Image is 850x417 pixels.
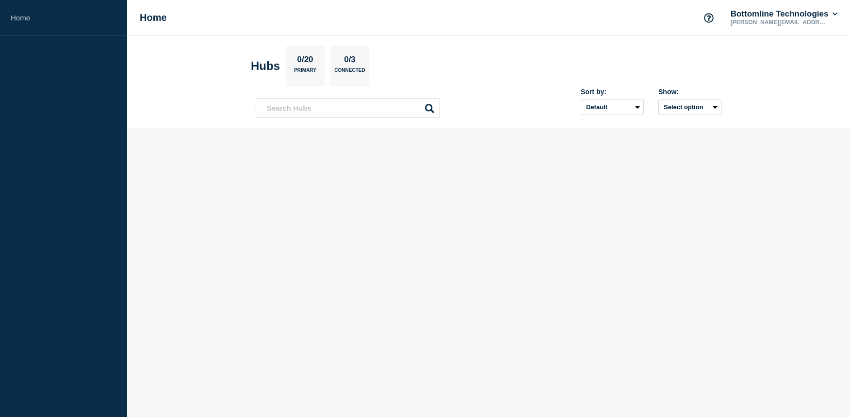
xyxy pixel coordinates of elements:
[729,19,830,26] p: [PERSON_NAME][EMAIL_ADDRESS][PERSON_NAME][DOMAIN_NAME]
[341,55,360,67] p: 0/3
[581,100,644,115] select: Sort by
[658,88,721,96] div: Show:
[256,98,440,118] input: Search Hubs
[699,8,719,28] button: Support
[294,67,316,78] p: Primary
[294,55,317,67] p: 0/20
[334,67,365,78] p: Connected
[140,12,167,23] h1: Home
[581,88,644,96] div: Sort by:
[251,59,280,73] h2: Hubs
[658,100,721,115] button: Select option
[729,9,839,19] button: Bottomline Technologies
